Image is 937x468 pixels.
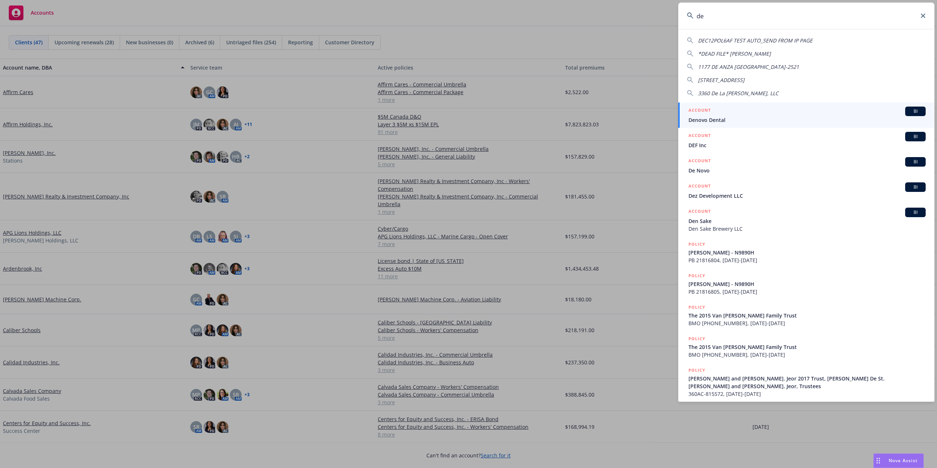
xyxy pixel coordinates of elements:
[688,335,705,342] h5: POLICY
[688,375,926,390] span: [PERSON_NAME] and [PERSON_NAME]. Jeor 2017 Trust, [PERSON_NAME] De St. [PERSON_NAME] and [PERSON_...
[688,304,705,311] h5: POLICY
[698,90,779,97] span: 3360 De La [PERSON_NAME], LLC
[688,192,926,200] span: Dez Development LLC
[678,103,934,128] a: ACCOUNTBIDenovo Dental
[688,390,926,398] span: 360AC-815572, [DATE]-[DATE]
[873,453,924,468] button: Nova Assist
[688,132,711,141] h5: ACCOUNT
[688,225,926,233] span: Den Sake Brewery LLC
[688,280,926,288] span: [PERSON_NAME] - N9890H
[678,178,934,204] a: ACCOUNTBIDez Development LLC
[688,157,711,166] h5: ACCOUNT
[688,343,926,351] span: The 2015 Van [PERSON_NAME] Family Trust
[678,268,934,300] a: POLICY[PERSON_NAME] - N9890HPB 21816805, [DATE]-[DATE]
[688,141,926,149] span: DEF Inc
[688,107,711,115] h5: ACCOUNT
[688,249,926,256] span: [PERSON_NAME] - N9890H
[908,184,923,190] span: BI
[688,256,926,264] span: PB 21816804, [DATE]-[DATE]
[678,3,934,29] input: Search...
[908,159,923,165] span: BI
[908,133,923,140] span: BI
[688,367,705,374] h5: POLICY
[908,209,923,216] span: BI
[688,272,705,279] h5: POLICY
[678,128,934,153] a: ACCOUNTBIDEF Inc
[889,457,918,464] span: Nova Assist
[698,50,771,57] span: *DEAD FILE* [PERSON_NAME]
[688,312,926,319] span: The 2015 Van [PERSON_NAME] Family Trust
[678,153,934,178] a: ACCOUNTBIDe Novo
[698,77,744,83] span: [STREET_ADDRESS]
[698,37,813,44] span: DEC12POL6AF TEST AUTO_SEND FROM IP PAGE
[688,116,926,124] span: Denovo Dental
[678,300,934,331] a: POLICYThe 2015 Van [PERSON_NAME] Family TrustBMO [PHONE_NUMBER], [DATE]-[DATE]
[688,217,926,225] span: Den Sake
[698,63,799,70] span: 1177 DE ANZA [GEOGRAPHIC_DATA]-2521
[688,167,926,174] span: De Novo
[688,351,926,359] span: BMO [PHONE_NUMBER], [DATE]-[DATE]
[688,319,926,327] span: BMO [PHONE_NUMBER], [DATE]-[DATE]
[688,182,711,191] h5: ACCOUNT
[688,208,711,216] h5: ACCOUNT
[688,241,705,248] h5: POLICY
[678,237,934,268] a: POLICY[PERSON_NAME] - N9890HPB 21816804, [DATE]-[DATE]
[874,454,883,468] div: Drag to move
[678,363,934,402] a: POLICY[PERSON_NAME] and [PERSON_NAME]. Jeor 2017 Trust, [PERSON_NAME] De St. [PERSON_NAME] and [P...
[678,331,934,363] a: POLICYThe 2015 Van [PERSON_NAME] Family TrustBMO [PHONE_NUMBER], [DATE]-[DATE]
[688,288,926,296] span: PB 21816805, [DATE]-[DATE]
[678,204,934,237] a: ACCOUNTBIDen SakeDen Sake Brewery LLC
[908,108,923,115] span: BI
